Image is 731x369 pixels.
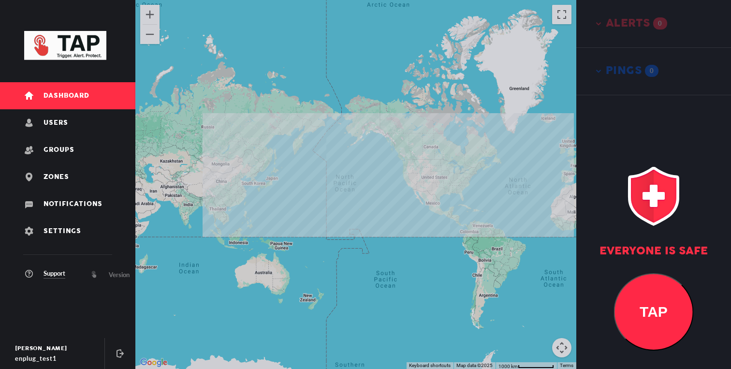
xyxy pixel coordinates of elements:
a: Terms (opens in new tab) [560,363,573,368]
button: Keyboard shortcuts [409,362,451,369]
button: Zoom out [140,25,160,44]
h2: TAP [615,304,693,320]
span: Users [44,119,68,127]
button: Zoom in [140,5,160,24]
span: Dashboard [44,92,89,100]
div: [PERSON_NAME] [15,344,95,354]
button: Map camera controls [552,338,571,357]
div: enplug_test1 [15,354,95,363]
span: Map data ©2025 [456,363,493,368]
span: Groups [44,147,74,154]
span: Version [109,270,130,280]
span: Settings [44,228,81,235]
a: Support [24,269,65,279]
img: Google [138,356,170,369]
span: Support [44,268,65,279]
span: 1000 km [498,364,518,369]
div: Everyone is safe [576,245,731,258]
a: Open this area in Google Maps (opens a new window) [138,356,170,369]
button: Map Scale: 1000 km per 71 pixels [496,362,557,369]
button: TAP [614,273,694,351]
span: Zones [44,174,69,181]
button: Toggle fullscreen view [552,5,571,24]
span: Notifications [44,201,102,208]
